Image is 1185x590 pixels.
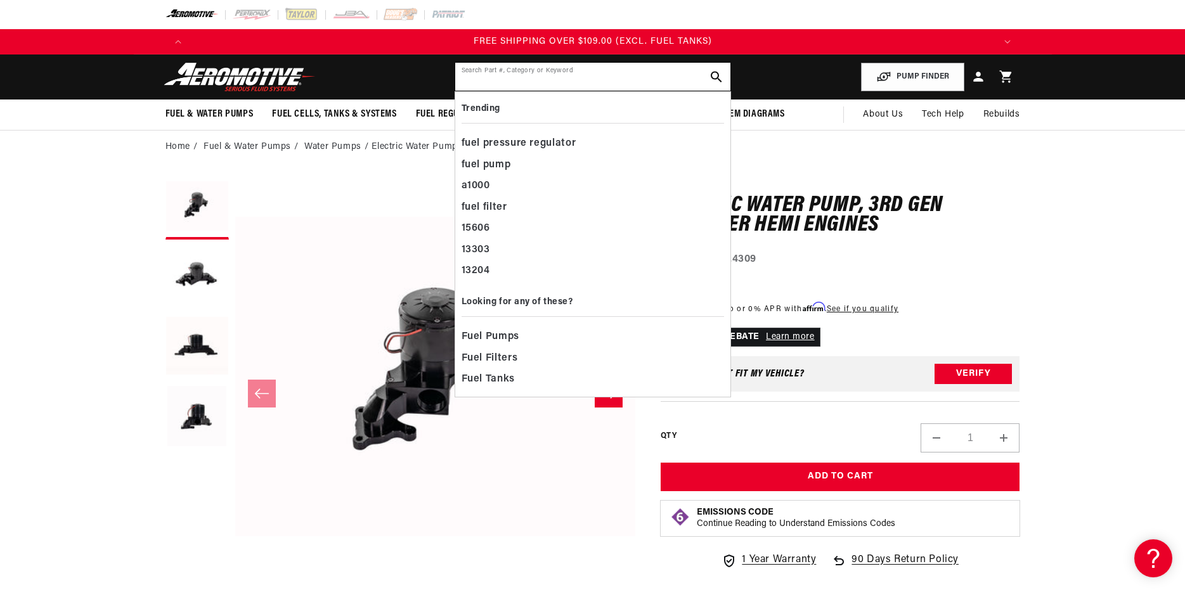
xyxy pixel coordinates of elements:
[831,552,959,581] a: 90 Days Return Policy
[661,303,898,315] p: Starting at /mo or 0% APR with .
[462,371,515,388] span: Fuel Tanks
[701,99,794,129] summary: System Diagrams
[670,507,690,527] img: Emissions code
[462,176,724,197] div: a1000
[661,196,1020,236] h1: Electric Water Pump, 3rd Gen Chrysler HEMI Engines
[474,37,712,46] span: FREE SHIPPING OVER $109.00 (EXCL. FUEL TANKS)
[661,463,1020,491] button: Add to Cart
[462,297,573,307] b: Looking for any of these?
[304,140,361,154] a: Water Pumps
[160,62,319,92] img: Aeromotive
[462,240,724,261] div: 13303
[697,508,774,517] strong: Emissions Code
[462,133,724,155] div: fuel pressure regulator
[912,99,973,130] summary: Tech Help
[191,35,995,49] div: 4 of 4
[455,63,730,91] input: Search by Part Number, Category or Keyword
[462,260,724,282] div: 13204
[191,35,995,49] div: Announcement
[272,108,396,121] span: Fuel Cells, Tanks & Systems
[852,552,959,581] span: 90 Days Return Policy
[165,316,229,379] button: Load image 3 in gallery view
[995,29,1020,55] button: Translation missing: en.sections.announcements.next_announcement
[661,328,820,347] p: $50 MAIL-IN REBATE
[462,104,500,113] b: Trending
[827,305,898,313] a: See if you qualify - Learn more about Affirm Financing (opens in modal)
[668,369,805,379] div: Does This part fit My vehicle?
[165,140,190,154] a: Home
[134,29,1052,55] slideshow-component: Translation missing: en.sections.announcements.announcement_bar
[697,518,895,530] p: Continue Reading to Understand Emissions Codes
[416,108,490,121] span: Fuel Regulators
[406,99,500,129] summary: Fuel Regulators
[165,176,229,240] button: Load image 1 in gallery view
[803,302,825,312] span: Affirm
[462,155,724,176] div: fuel pump
[974,99,1030,130] summary: Rebuilds
[766,332,815,342] a: Learn more
[156,99,263,129] summary: Fuel & Water Pumps
[248,380,276,407] button: Slide left
[710,108,785,121] span: System Diagrams
[462,328,519,346] span: Fuel Pumps
[462,218,724,240] div: 15606
[697,507,895,530] button: Emissions CodeContinue Reading to Understand Emissions Codes
[165,385,229,449] button: Load image 4 in gallery view
[935,364,1012,384] button: Verify
[204,140,291,154] a: Fuel & Water Pumps
[922,108,964,122] span: Tech Help
[165,108,254,121] span: Fuel & Water Pumps
[372,140,599,154] li: Electric Water Pump, 3rd Gen Chrysler HEMI Engines
[462,197,724,219] div: fuel filter
[863,110,903,119] span: About Us
[165,140,1020,154] nav: breadcrumbs
[661,252,1020,268] div: Part Number:
[165,246,229,309] button: Load image 2 in gallery view
[661,431,677,442] label: QTY
[861,63,964,91] button: PUMP FINDER
[853,99,912,130] a: About Us
[262,99,406,129] summary: Fuel Cells, Tanks & Systems
[703,63,730,91] button: search button
[722,552,816,568] a: 1 Year Warranty
[742,552,816,568] span: 1 Year Warranty
[726,254,756,264] strong: 24309
[165,29,191,55] button: Translation missing: en.sections.announcements.previous_announcement
[983,108,1020,122] span: Rebuilds
[462,350,518,368] span: Fuel Filters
